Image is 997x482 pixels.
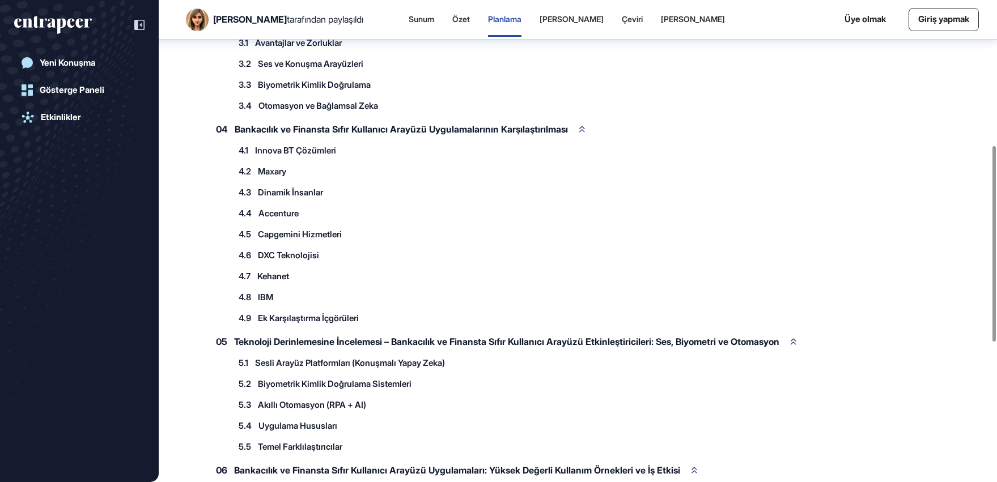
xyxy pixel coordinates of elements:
[255,37,342,48] font: Avantajlar ve Zorluklar
[239,79,251,90] font: 3.3
[258,420,337,431] font: Uygulama Hususları
[234,464,680,476] font: Bankacılık ve Finansta Sıfır Kullanıcı Arayüzü Uygulamaları: Yüksek Değerli Kullanım Örnekleri ve...
[258,100,378,111] font: Otomasyon ve Bağlamsal Zeka
[239,292,251,302] font: 4.8
[14,16,92,34] div: entrapeer-logo
[40,84,104,95] font: Gösterge Paneli
[909,8,979,31] a: Giriş yapmak
[845,14,886,24] font: Üye olmak
[258,166,286,177] font: Maxary
[234,336,779,347] font: Teknoloji Derinlemesine İncelemesi – Bankacılık ve Finansta Sıfır Kullanıcı Arayüzü Etkinleştiric...
[257,271,289,281] font: Kehanet
[239,208,252,219] font: 4.4
[239,37,248,48] font: 3.1
[239,100,252,111] font: 3.4
[258,187,323,198] font: Dinamik İnsanlar
[409,14,434,24] font: Sunum
[239,229,251,240] font: 4.5
[239,187,251,198] font: 4.3
[258,441,342,452] font: Temel Farklılaştırıcılar
[255,357,445,368] font: Sesli Arayüz Platformları (Konuşmalı Yapay Zeka)
[258,208,299,219] font: Accenture
[239,441,251,452] font: 5.5
[258,313,359,323] font: Ek Karşılaştırma İçgörüleri
[452,14,470,24] font: Özet
[258,250,319,261] font: DXC Teknolojisi
[239,166,251,177] font: 4.2
[40,57,95,68] font: Yeni Konuşma
[186,8,209,31] img: Kullanıcı Görseli
[239,399,251,410] font: 5.3
[239,313,251,323] font: 4.9
[258,292,273,302] font: IBM
[216,123,228,135] font: 04
[258,378,411,389] font: Biyometrik Kimlik Doğrulama Sistemleri
[239,250,251,261] font: 4.6
[258,58,363,69] font: Ses ve Konuşma Arayüzleri
[239,271,251,281] font: 4.7
[287,14,363,25] font: tarafından paylaşıldı
[239,357,248,368] font: 5.1
[488,14,521,24] font: Planlama
[258,229,342,240] font: Capgemini Hizmetleri
[845,13,886,26] a: Üye olmak
[622,14,643,24] font: Çeviri
[661,14,725,24] font: [PERSON_NAME]
[213,14,287,25] font: [PERSON_NAME]
[239,58,251,69] font: 3.2
[258,399,366,410] font: Akıllı Otomasyon (RPA + AI)
[255,145,336,156] font: Innova BT Çözümleri
[239,420,252,431] font: 5.4
[258,79,371,90] font: Biyometrik Kimlik Doğrulama
[235,123,568,135] font: Bankacılık ve Finansta Sıfır Kullanıcı Arayüzü Uygulamalarının Karşılaştırılması
[216,464,227,476] font: 06
[216,336,227,347] font: 05
[540,14,604,24] font: [PERSON_NAME]
[239,145,248,156] font: 4.1
[239,378,251,389] font: 5.2
[41,112,81,122] font: Etkinlikler
[918,14,969,24] font: Giriş yapmak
